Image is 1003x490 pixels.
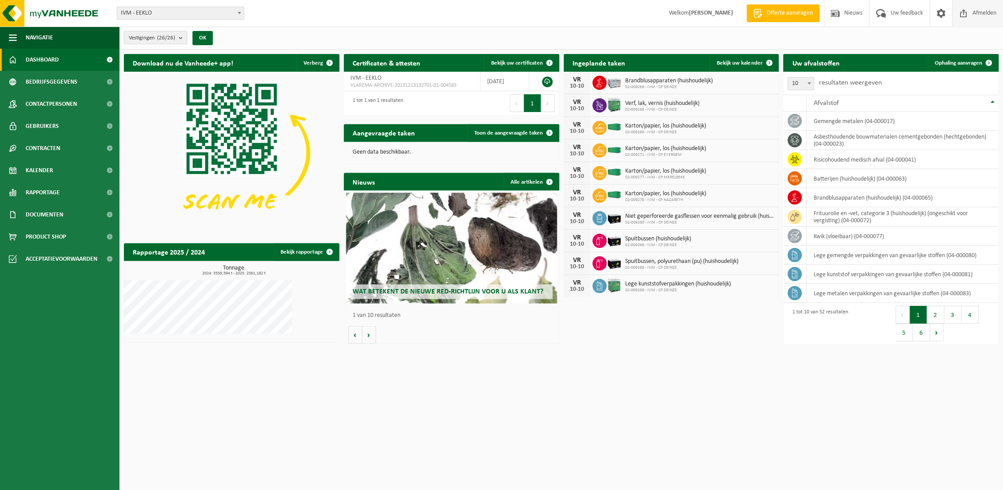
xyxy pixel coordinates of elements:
[807,284,999,303] td: lege metalen verpakkingen van gevaarlijke stoffen (04-000083)
[625,130,706,135] span: 02-009268 - IVM - CP DEINZE
[124,243,214,260] h2: Rapportage 2025 / 2024
[568,76,586,83] div: VR
[568,234,586,241] div: VR
[607,168,622,176] img: HK-XC-40-GN-00
[788,77,814,90] span: 10
[607,191,622,199] img: HK-XC-40-GN-00
[625,145,706,152] span: Karton/papier, los (huishoudelijk)
[568,241,586,247] div: 10-10
[568,189,586,196] div: VR
[935,60,982,66] span: Ophaling aanvragen
[625,85,713,90] span: 02-009268 - IVM - CP DEINZE
[26,159,53,181] span: Kalender
[568,99,586,106] div: VR
[26,137,60,159] span: Contracten
[344,173,384,190] h2: Nieuws
[353,288,543,295] span: Wat betekent de nieuwe RED-richtlijn voor u als klant?
[568,219,586,225] div: 10-10
[765,9,815,18] span: Offerte aanvragen
[807,227,999,246] td: kwik (vloeibaar) (04-000077)
[524,94,541,112] button: 1
[807,246,999,265] td: lege gemengde verpakkingen van gevaarlijke stoffen (04-000080)
[607,123,622,131] img: HK-XC-40-GN-00
[128,271,339,276] span: 2024: 3559,594 t - 2025: 2561,182 t
[26,226,66,248] span: Product Shop
[568,83,586,89] div: 10-10
[625,265,738,270] span: 02-009268 - IVM - CP DEINZE
[625,168,706,175] span: Karton/papier, los (huishoudelijk)
[568,264,586,270] div: 10-10
[26,181,60,204] span: Rapportage
[568,279,586,286] div: VR
[819,79,881,86] label: resultaten weergeven
[568,196,586,202] div: 10-10
[348,93,403,113] div: 1 tot 1 van 1 resultaten
[344,54,429,71] h2: Certificaten & attesten
[117,7,244,19] span: IVM - EEKLO
[568,286,586,293] div: 10-10
[625,100,699,107] span: Verf, lak, vernis (huishoudelijk)
[344,124,424,141] h2: Aangevraagde taken
[564,54,634,71] h2: Ingeplande taken
[350,82,473,89] span: VLAREMA-ARCHIVE-20131213132701-01-004583
[625,258,738,265] span: Spuitbussen, polyurethaan (pu) (huishoudelijk)
[783,54,848,71] h2: Uw afvalstoffen
[895,306,910,324] button: Previous
[625,220,775,225] span: 02-009268 - IVM - CP DEINZE
[26,204,63,226] span: Documenten
[625,175,706,180] span: 02-009277 - IVM - CP MERELBEKE
[568,106,586,112] div: 10-10
[961,306,979,324] button: 4
[273,243,338,261] a: Bekijk rapportage
[913,324,930,341] button: 6
[625,213,775,220] span: Niet geperforeerde gasflessen voor eenmalig gebruik (huishoudelijk)
[157,35,175,41] count: (26/26)
[26,49,59,71] span: Dashboard
[944,306,961,324] button: 3
[717,60,762,66] span: Bekijk uw kalender
[117,7,244,20] span: IVM - EEKLO
[607,146,622,154] img: HK-XC-30-GN-00
[353,149,550,155] p: Geen data beschikbaar.
[807,265,999,284] td: lege kunststof verpakkingen van gevaarlijke stoffen (04-000081)
[353,312,555,318] p: 1 van 10 resultaten
[607,74,622,89] img: PB-LB-0680-HPE-GY-11
[346,193,557,303] a: Wat betekent de nieuwe RED-richtlijn voor u als klant?
[124,31,187,44] button: Vestigingen(26/26)
[491,60,543,66] span: Bekijk uw certificaten
[296,54,338,72] button: Verberg
[895,324,913,341] button: 5
[474,130,543,136] span: Toon de aangevraagde taken
[927,306,944,324] button: 2
[541,94,555,112] button: Next
[362,326,376,343] button: Volgende
[568,151,586,157] div: 10-10
[746,4,819,22] a: Offerte aanvragen
[568,166,586,174] div: VR
[928,54,998,72] a: Ophaling aanvragen
[807,207,999,227] td: frituurolie en -vet, categorie 3 (huishoudelijk) (ongeschikt voor vergisting) (04-000072)
[124,54,242,71] h2: Download nu de Vanheede+ app!
[467,124,558,142] a: Toon de aangevraagde taken
[26,27,53,49] span: Navigatie
[350,75,381,81] span: IVM - EEKLO
[607,232,622,247] img: PB-LB-0680-HPE-BK-11
[510,94,524,112] button: Previous
[568,128,586,135] div: 10-10
[128,265,339,276] h3: Tonnage
[26,115,59,137] span: Gebruikers
[568,121,586,128] div: VR
[129,31,175,45] span: Vestigingen
[625,288,731,293] span: 02-009268 - IVM - CP DEINZE
[625,197,706,203] span: 02-009278 - IVM - CP NAZARETH
[625,123,706,130] span: Karton/papier, los (huishoudelijk)
[568,212,586,219] div: VR
[625,152,706,158] span: 02-009271 - IVM - CP EVERGEM
[930,324,944,341] button: Next
[568,174,586,180] div: 10-10
[124,72,339,233] img: Download de VHEPlus App
[625,190,706,197] span: Karton/papier, los (huishoudelijk)
[607,277,622,293] img: PB-HB-1400-HPE-GN-11
[480,72,529,91] td: [DATE]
